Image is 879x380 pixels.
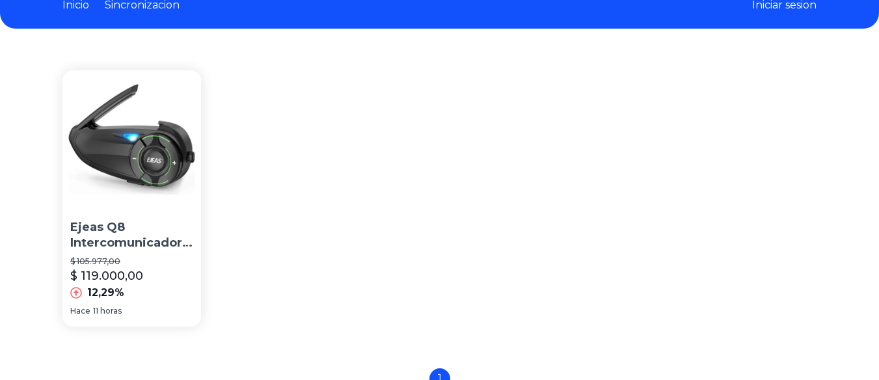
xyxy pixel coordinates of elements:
[70,267,143,285] p: $ 119.000,00
[70,256,193,267] p: $ 105.977,00
[62,70,201,209] img: Ejeas Q8 Intercomunicador Moto Bluetooth 1200mts 6 Piloto Color Negro
[70,306,90,316] span: Hace
[93,306,122,316] span: 11 horas
[62,70,201,327] a: Ejeas Q8 Intercomunicador Moto Bluetooth 1200mts 6 Piloto Color NegroEjeas Q8 Intercomunicador Mo...
[87,285,124,301] p: 12,29%
[70,219,193,252] p: Ejeas Q8 Intercomunicador Moto Bluetooth 1200mts 6 Piloto Color Negro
